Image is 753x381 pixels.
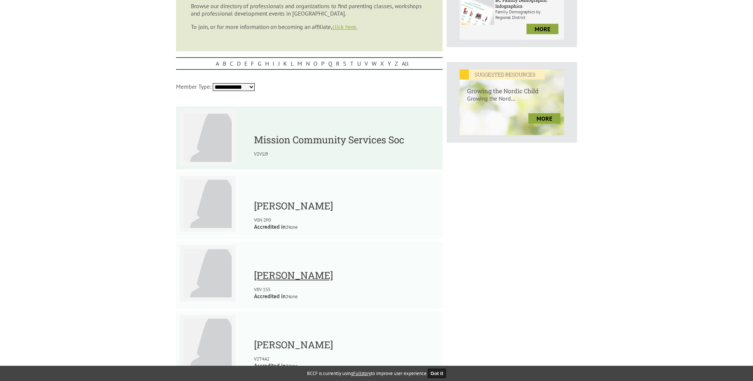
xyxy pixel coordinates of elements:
img: Michele Dorsey [183,180,239,235]
a: N [304,58,312,69]
a: [PERSON_NAME] [254,199,333,212]
span: V8V 1S5 [254,286,271,293]
a: P [319,58,326,69]
a: I [271,58,276,69]
a: Q [326,58,334,69]
a: B [221,58,228,69]
p: Browse our directory of professionals and organizations to find parenting classes, workshops and ... [191,2,428,17]
a: X [378,58,386,69]
p: None [254,293,439,300]
p: To join, or for more information on becoming an affiliate, [191,23,428,30]
strong: Accredited in: [254,293,287,300]
a: M [296,58,304,69]
a: G [256,58,263,69]
strong: Accredited in: [254,362,287,369]
img: Karen Doucette [183,319,239,374]
a: D [235,58,242,69]
a: Z [393,58,400,69]
a: W [370,58,378,69]
span: V2T4A2 [254,356,270,362]
a: T [348,58,355,69]
a: All [400,58,411,69]
a: Mission Community Services Soc [254,133,404,146]
a: Y [386,58,393,69]
button: Got it [428,369,446,378]
a: [PERSON_NAME] [254,269,333,281]
h6: Growing the Nordic Child [460,79,564,95]
span: Member Type: [176,83,211,90]
a: L [289,58,296,69]
a: C [228,58,235,69]
a: E [242,58,249,69]
a: click here. [332,23,357,30]
strong: Accredited in: [254,223,287,230]
a: V [363,58,370,69]
p: None [254,223,439,230]
a: R [334,58,341,69]
a: K [281,58,289,69]
a: A [214,58,221,69]
a: Fullstory [353,370,371,377]
p: Family Demographics by Regional District [495,9,562,20]
p: Growing the Nord... [460,95,564,110]
a: J [276,58,281,69]
img: Mission Community Services Soc Dorothy McEwan [183,114,239,169]
p: None [254,362,439,369]
img: Deborah Dosil [183,249,239,305]
a: H [263,58,271,69]
a: O [312,58,319,69]
em: SUGGESTED RESOURCES [460,69,545,79]
span: V0N 2P0 [254,217,271,223]
a: [PERSON_NAME] [254,338,333,351]
span: V2V1J9 [254,151,268,157]
a: S [341,58,348,69]
a: more [528,113,560,124]
a: U [355,58,363,69]
a: more [527,24,558,34]
a: F [249,58,256,69]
